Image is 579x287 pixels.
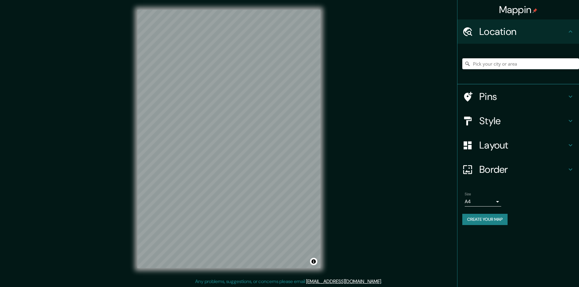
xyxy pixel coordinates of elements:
[382,278,383,285] div: .
[479,163,567,176] h4: Border
[457,133,579,157] div: Layout
[462,214,508,225] button: Create your map
[457,84,579,109] div: Pins
[465,192,471,197] label: Size
[383,278,384,285] div: .
[462,58,579,69] input: Pick your city or area
[310,258,317,265] button: Toggle attribution
[479,91,567,103] h4: Pins
[306,278,381,285] a: [EMAIL_ADDRESS][DOMAIN_NAME]
[195,278,382,285] p: Any problems, suggestions, or concerns please email .
[532,8,537,13] img: pin-icon.png
[457,19,579,44] div: Location
[465,197,501,207] div: A4
[137,10,320,268] canvas: Map
[499,4,538,16] h4: Mappin
[479,26,567,38] h4: Location
[479,115,567,127] h4: Style
[457,109,579,133] div: Style
[479,139,567,151] h4: Layout
[457,157,579,182] div: Border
